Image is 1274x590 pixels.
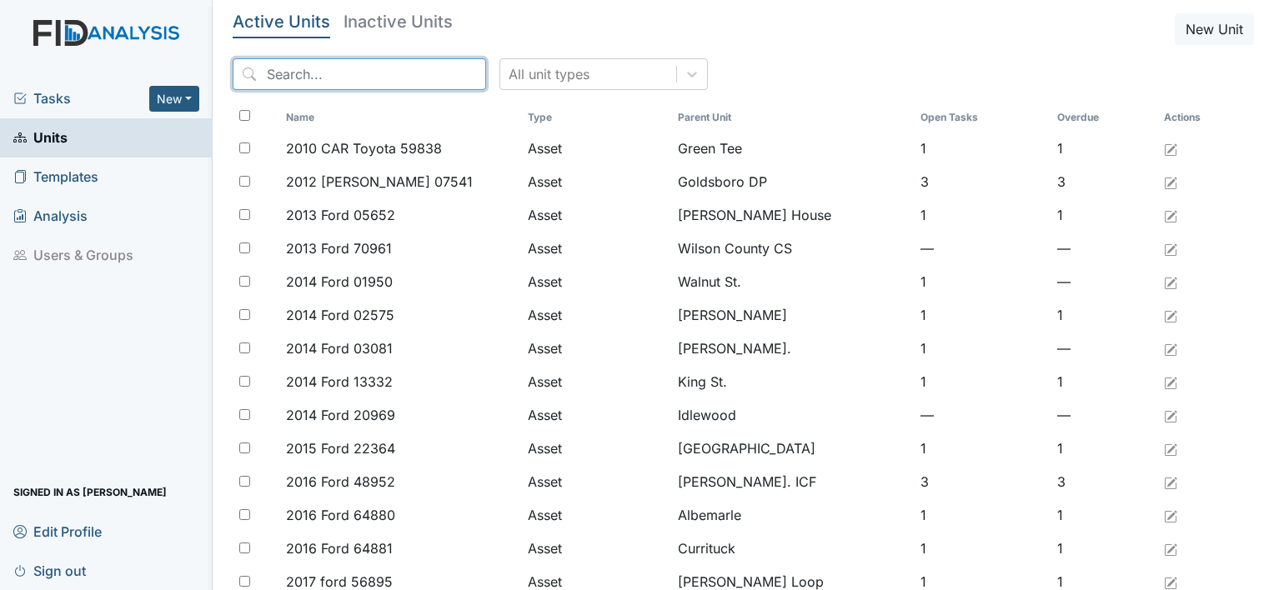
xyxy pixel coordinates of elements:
span: Signed in as [PERSON_NAME] [13,479,167,505]
div: All unit types [509,64,589,84]
th: Toggle SortBy [914,103,1051,132]
td: 1 [914,432,1051,465]
span: 2016 Ford 64880 [286,505,395,525]
td: [PERSON_NAME]. ICF [671,465,913,498]
span: Analysis [13,203,88,229]
a: Edit [1164,438,1177,458]
span: 2013 Ford 05652 [286,205,395,225]
td: Green Tee [671,132,913,165]
span: Templates [13,164,98,190]
td: — [914,398,1051,432]
a: Edit [1164,138,1177,158]
td: 1 [914,332,1051,365]
td: 1 [914,198,1051,232]
td: [PERSON_NAME]. [671,332,913,365]
a: Edit [1164,372,1177,392]
h5: Active Units [233,13,330,30]
td: 3 [1051,465,1157,498]
span: Units [13,125,68,151]
td: 1 [914,132,1051,165]
td: 1 [1051,498,1157,532]
td: 1 [914,265,1051,298]
a: Edit [1164,205,1177,225]
input: Search... [233,58,486,90]
td: Asset [521,532,671,565]
a: Edit [1164,505,1177,525]
td: Asset [521,465,671,498]
span: 2014 Ford 03081 [286,338,393,358]
td: Asset [521,432,671,465]
td: 1 [914,365,1051,398]
td: Wilson County CS [671,232,913,265]
td: — [1051,265,1157,298]
th: Toggle SortBy [279,103,521,132]
td: [PERSON_NAME] [671,298,913,332]
th: Toggle SortBy [1051,103,1157,132]
a: Edit [1164,538,1177,558]
button: New [149,86,199,112]
td: 1 [1051,198,1157,232]
span: 2012 [PERSON_NAME] 07541 [286,172,473,192]
td: Goldsboro DP [671,165,913,198]
td: Asset [521,265,671,298]
td: Asset [521,132,671,165]
a: Edit [1164,172,1177,192]
td: Asset [521,398,671,432]
span: Edit Profile [13,518,102,544]
th: Toggle SortBy [671,103,913,132]
a: Edit [1164,305,1177,325]
a: Edit [1164,338,1177,358]
td: Walnut St. [671,265,913,298]
td: 3 [914,465,1051,498]
h5: Inactive Units [344,13,453,30]
span: Sign out [13,557,86,583]
span: 2010 CAR Toyota 59838 [286,138,442,158]
span: 2016 Ford 64881 [286,538,393,558]
td: Asset [521,332,671,365]
td: [PERSON_NAME] House [671,198,913,232]
td: — [914,232,1051,265]
td: — [1051,232,1157,265]
a: Edit [1164,472,1177,492]
td: 1 [1051,298,1157,332]
td: Asset [521,198,671,232]
td: Asset [521,498,671,532]
td: Asset [521,232,671,265]
td: 3 [1051,165,1157,198]
button: New Unit [1175,13,1254,45]
td: 1 [914,532,1051,565]
td: — [1051,332,1157,365]
td: Asset [521,365,671,398]
a: Tasks [13,88,149,108]
td: 1 [1051,365,1157,398]
span: 2014 Ford 01950 [286,272,393,292]
td: King St. [671,365,913,398]
td: 1 [1051,532,1157,565]
span: 2015 Ford 22364 [286,438,395,458]
td: — [1051,398,1157,432]
td: 1 [914,498,1051,532]
span: 2016 Ford 48952 [286,472,395,492]
th: Actions [1157,103,1241,132]
a: Edit [1164,272,1177,292]
td: 1 [1051,132,1157,165]
span: 2014 Ford 20969 [286,405,395,425]
td: Asset [521,165,671,198]
td: Currituck [671,532,913,565]
a: Edit [1164,405,1177,425]
td: Idlewood [671,398,913,432]
td: [GEOGRAPHIC_DATA] [671,432,913,465]
span: 2014 Ford 02575 [286,305,394,325]
a: Edit [1164,238,1177,258]
td: 1 [1051,432,1157,465]
td: 3 [914,165,1051,198]
td: Asset [521,298,671,332]
input: Toggle All Rows Selected [239,110,250,121]
td: 1 [914,298,1051,332]
td: Albemarle [671,498,913,532]
span: 2014 Ford 13332 [286,372,393,392]
span: 2013 Ford 70961 [286,238,392,258]
th: Toggle SortBy [521,103,671,132]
